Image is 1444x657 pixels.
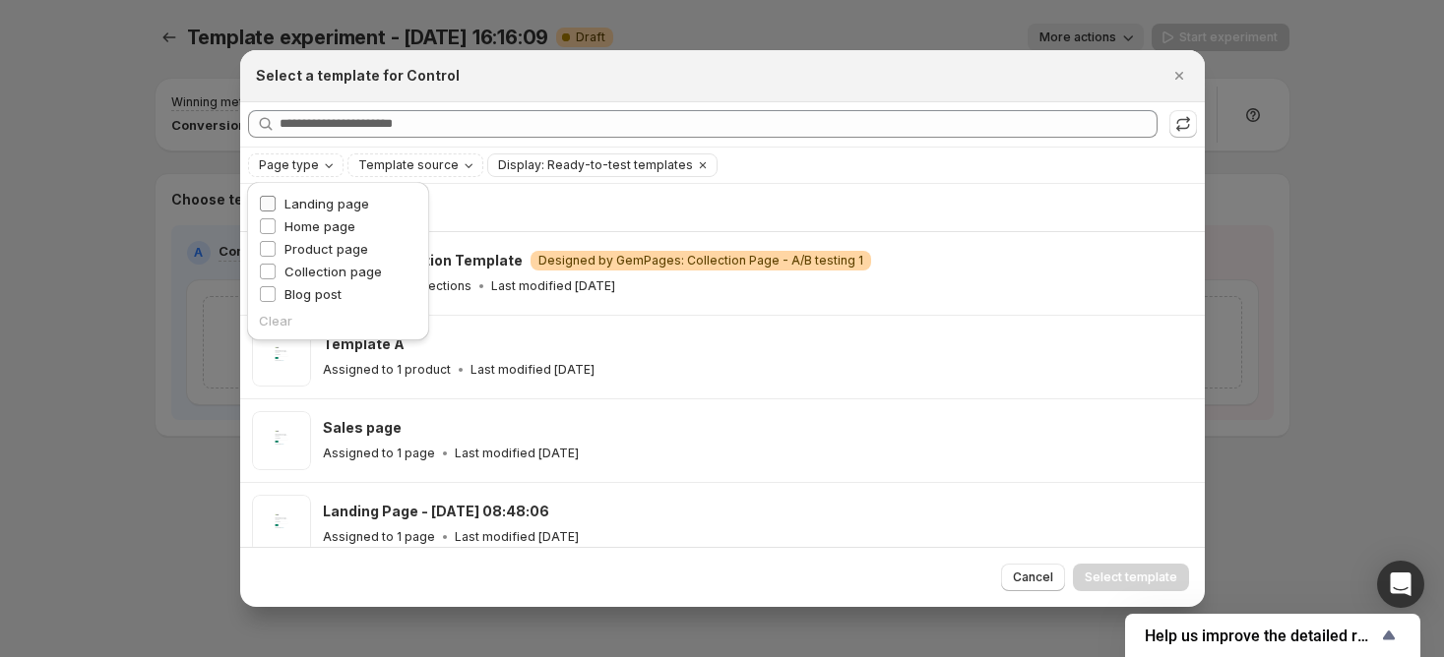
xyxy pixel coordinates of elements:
[1165,62,1193,90] button: Close
[1145,624,1401,647] button: Show survey - Help us improve the detailed report for A/B campaigns
[1013,569,1053,585] span: Cancel
[323,418,402,438] h3: Sales page
[284,196,369,211] span: Landing page
[491,278,615,294] p: Last modified [DATE]
[323,362,451,378] p: Assigned to 1 product
[455,529,579,545] p: Last modified [DATE]
[284,218,355,234] span: Home page
[693,154,713,176] button: Clear
[1377,561,1424,608] div: Open Intercom Messenger
[488,154,693,176] button: Display: Ready-to-test templates
[358,157,459,173] span: Template source
[498,157,693,173] span: Display: Ready-to-test templates
[323,529,435,545] p: Assigned to 1 page
[1001,564,1065,591] button: Cancel
[256,66,460,86] h2: Select a template for Control
[323,446,435,461] p: Assigned to 1 page
[323,502,549,521] h3: Landing Page - [DATE] 08:48:06
[455,446,579,461] p: Last modified [DATE]
[259,157,319,173] span: Page type
[1145,627,1377,645] span: Help us improve the detailed report for A/B campaigns
[284,286,342,302] span: Blog post
[284,264,382,279] span: Collection page
[249,154,343,176] button: Page type
[284,241,368,257] span: Product page
[471,362,595,378] p: Last modified [DATE]
[348,154,482,176] button: Template source
[538,253,863,269] span: Designed by GemPages: Collection Page - A/B testing 1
